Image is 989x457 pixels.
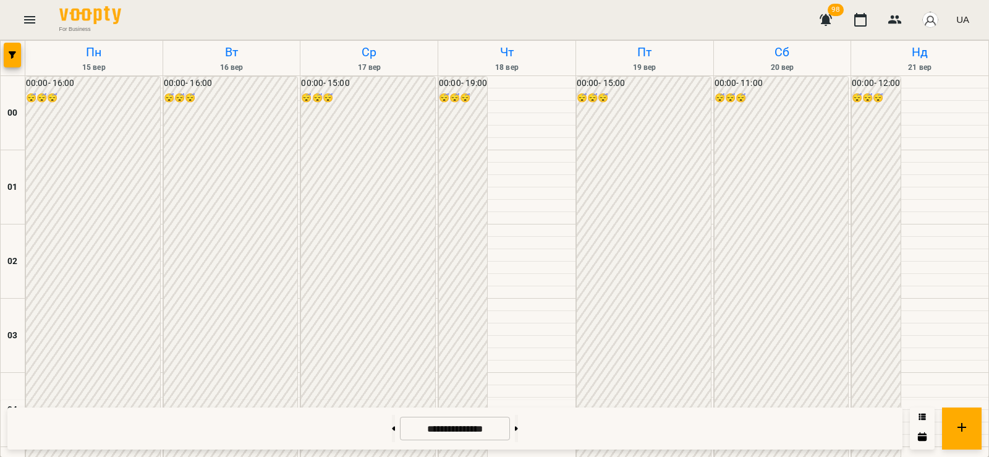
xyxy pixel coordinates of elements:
[26,77,160,90] h6: 00:00 - 16:00
[7,329,17,343] h6: 03
[59,6,121,24] img: Voopty Logo
[439,77,487,90] h6: 00:00 - 19:00
[302,43,436,62] h6: Ср
[716,43,849,62] h6: Сб
[302,62,436,74] h6: 17 вер
[164,77,298,90] h6: 00:00 - 16:00
[7,181,17,194] h6: 01
[828,4,844,16] span: 98
[165,62,299,74] h6: 16 вер
[27,62,161,74] h6: 15 вер
[440,43,574,62] h6: Чт
[922,11,939,28] img: avatar_s.png
[578,43,711,62] h6: Пт
[27,43,161,62] h6: Пн
[165,43,299,62] h6: Вт
[301,92,435,105] h6: 😴😴😴
[26,92,160,105] h6: 😴😴😴
[852,92,900,105] h6: 😴😴😴
[578,62,711,74] h6: 19 вер
[59,25,121,33] span: For Business
[15,5,45,35] button: Menu
[715,77,849,90] h6: 00:00 - 11:00
[439,92,487,105] h6: 😴😴😴
[164,92,298,105] h6: 😴😴😴
[853,62,987,74] h6: 21 вер
[716,62,849,74] h6: 20 вер
[301,77,435,90] h6: 00:00 - 15:00
[577,77,711,90] h6: 00:00 - 15:00
[440,62,574,74] h6: 18 вер
[853,43,987,62] h6: Нд
[7,255,17,268] h6: 02
[577,92,711,105] h6: 😴😴😴
[852,77,900,90] h6: 00:00 - 12:00
[715,92,849,105] h6: 😴😴😴
[951,8,974,31] button: UA
[7,106,17,120] h6: 00
[956,13,969,26] span: UA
